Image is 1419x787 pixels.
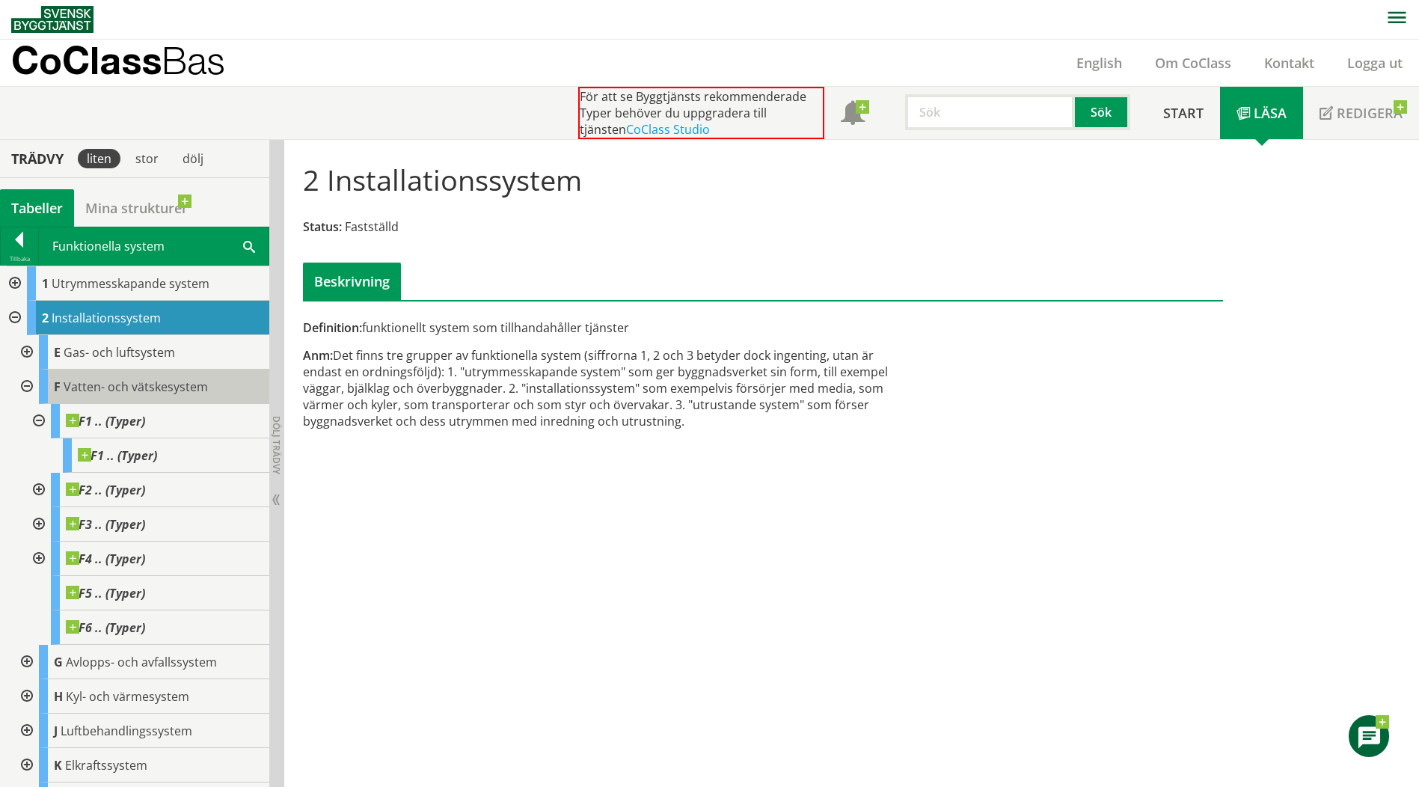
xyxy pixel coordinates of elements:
span: Redigera [1337,104,1403,122]
a: Logga ut [1331,54,1419,72]
span: F1 .. (Typer) [66,414,145,429]
span: 1 [42,275,49,292]
div: Funktionella system [39,227,269,265]
div: Gå till informationssidan för CoClass Studio [12,748,269,783]
div: Gå till informationssidan för CoClass Studio [24,576,269,610]
div: Gå till informationssidan för CoClass Studio [24,507,269,542]
button: Sök [1075,94,1130,130]
span: Utrymmesskapande system [52,275,209,292]
div: Gå till informationssidan för CoClass Studio [24,610,269,645]
a: Om CoClass [1138,54,1248,72]
span: E [54,344,61,361]
a: Redigera [1303,87,1419,139]
span: Avlopps- och avfallssystem [66,654,217,670]
span: F3 .. (Typer) [66,517,145,532]
img: Svensk Byggtjänst [11,6,94,33]
span: Notifikationer [841,102,865,126]
div: Gå till informationssidan för CoClass Studio [12,335,269,370]
span: K [54,757,62,774]
div: funktionellt system som tillhandahåller tjänster [303,319,908,336]
span: F2 .. (Typer) [66,483,145,497]
span: Vatten- och vätskesystem [64,379,208,395]
span: J [54,723,58,739]
a: Läsa [1220,87,1303,139]
div: Gå till informationssidan för CoClass Studio [24,404,269,473]
div: Gå till informationssidan för CoClass Studio [36,438,269,473]
span: Bas [162,38,225,82]
div: stor [126,149,168,168]
span: F5 .. (Typer) [66,586,145,601]
a: Kontakt [1248,54,1331,72]
span: 2 [42,310,49,326]
span: Dölj trädvy [270,416,283,474]
div: Gå till informationssidan för CoClass Studio [24,473,269,507]
span: Sök i tabellen [243,238,255,254]
span: Fastställd [345,218,399,235]
div: Tillbaka [1,253,38,265]
span: Elkraftssystem [65,757,147,774]
a: Mina strukturer [74,189,199,227]
div: Gå till informationssidan för CoClass Studio [12,679,269,714]
span: Läsa [1254,104,1287,122]
span: Gas- och luftsystem [64,344,175,361]
span: Kyl- och värmesystem [66,688,189,705]
span: F [54,379,61,395]
span: Definition: [303,319,362,336]
p: CoClass [11,52,225,69]
h1: 2 Installationssystem [303,163,582,196]
span: F1 .. (Typer) [78,448,157,463]
div: Gå till informationssidan för CoClass Studio [24,542,269,576]
div: dölj [174,149,212,168]
span: G [54,654,63,670]
div: Trädvy [3,150,72,167]
div: Gå till informationssidan för CoClass Studio [12,370,269,645]
a: Start [1147,87,1220,139]
span: F4 .. (Typer) [66,551,145,566]
input: Sök [905,94,1075,130]
span: Luftbehandlingssystem [61,723,192,739]
span: Start [1163,104,1204,122]
div: För att se Byggtjänsts rekommenderade Typer behöver du uppgradera till tjänsten [578,87,824,139]
a: CoClassBas [11,40,257,86]
a: CoClass Studio [626,121,710,138]
div: Beskrivning [303,263,401,300]
span: H [54,688,63,705]
a: English [1060,54,1138,72]
span: Anm: [303,347,333,364]
span: F6 .. (Typer) [66,620,145,635]
div: Gå till informationssidan för CoClass Studio [12,645,269,679]
div: Gå till informationssidan för CoClass Studio [12,714,269,748]
div: Det finns tre grupper av funktionella system (siffrorna 1, 2 och 3 betyder dock ingenting, utan ä... [303,347,908,429]
span: Status: [303,218,342,235]
div: liten [78,149,120,168]
span: Installationssystem [52,310,161,326]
